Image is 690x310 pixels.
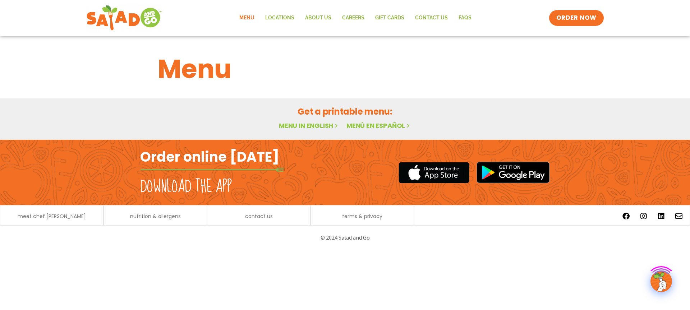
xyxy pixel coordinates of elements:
[477,162,550,183] img: google_play
[556,14,597,22] span: ORDER NOW
[410,10,453,26] a: Contact Us
[453,10,477,26] a: FAQs
[279,121,339,130] a: Menu in English
[140,177,232,197] h2: Download the app
[260,10,300,26] a: Locations
[158,50,532,88] h1: Menu
[18,214,86,219] a: meet chef [PERSON_NAME]
[140,148,279,166] h2: Order online [DATE]
[245,214,273,219] a: contact us
[140,168,284,172] img: fork
[399,161,469,184] img: appstore
[158,105,532,118] h2: Get a printable menu:
[86,4,162,32] img: new-SAG-logo-768×292
[549,10,604,26] a: ORDER NOW
[346,121,411,130] a: Menú en español
[234,10,477,26] nav: Menu
[370,10,410,26] a: GIFT CARDS
[130,214,181,219] a: nutrition & allergens
[144,233,546,242] p: © 2024 Salad and Go
[300,10,337,26] a: About Us
[337,10,370,26] a: Careers
[234,10,260,26] a: Menu
[342,214,382,219] a: terms & privacy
